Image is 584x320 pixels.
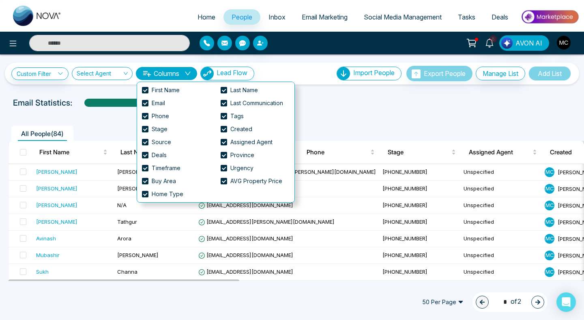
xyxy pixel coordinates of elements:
span: Lead Flow [217,69,247,77]
span: [EMAIL_ADDRESS][PERSON_NAME][DOMAIN_NAME] [198,218,335,225]
span: Created [227,125,255,134]
span: Social Media Management [364,13,442,21]
span: [EMAIL_ADDRESS][DOMAIN_NAME] [198,268,293,275]
span: Urgency [227,164,257,173]
span: Deals [148,151,170,160]
span: Last Name [120,147,182,157]
div: Mubashir [36,251,60,259]
div: [PERSON_NAME] [36,184,77,192]
a: Deals [483,9,516,25]
a: 8 [480,35,499,50]
span: M C [545,217,554,227]
button: Export People [406,66,472,81]
span: [PHONE_NUMBER] [382,169,427,175]
span: Assigned Agent [469,147,531,157]
span: Deals [492,13,508,21]
span: Inbox [268,13,286,21]
span: Buy Area [148,177,179,186]
a: Tasks [450,9,483,25]
span: Email [148,99,168,108]
span: M C [545,267,554,277]
span: [EMAIL_ADDRESS][DOMAIN_NAME] [198,202,293,208]
img: Lead Flow [501,37,513,49]
button: Columnsdown [136,67,197,80]
div: Sukh [36,268,49,276]
div: Avinash [36,234,56,242]
th: Stage [381,141,462,164]
span: 50 Per Page [417,296,469,309]
span: First Name [39,147,101,157]
span: Timeframe [148,164,184,173]
span: 8 [490,35,497,43]
td: Unspecified [460,264,541,281]
a: Lead FlowLead Flow [197,67,254,80]
span: Arora [117,235,131,242]
button: Manage List [476,67,525,80]
span: down [185,70,191,77]
p: Email Statistics: [13,97,72,109]
span: of 2 [498,296,522,307]
div: [PERSON_NAME] [36,168,77,176]
button: AVON AI [499,35,549,51]
img: Market-place.gif [520,8,579,26]
span: N/A [117,202,127,208]
span: Home [198,13,215,21]
span: All People ( 84 ) [18,130,67,138]
span: AVON AI [515,38,542,48]
img: Nova CRM Logo [13,6,62,26]
span: Tathgur [117,218,137,225]
span: [PERSON_NAME] [117,185,159,192]
span: Import People [353,69,395,77]
span: Channa [117,268,137,275]
span: [PHONE_NUMBER] [382,202,427,208]
span: M C [545,184,554,194]
div: [PERSON_NAME] [36,218,77,226]
a: Inbox [260,9,294,25]
span: Province [227,151,258,160]
div: [PERSON_NAME] [36,201,77,209]
td: Unspecified [460,247,541,264]
span: [PERSON_NAME] [117,252,159,258]
span: [EMAIL_ADDRESS][DOMAIN_NAME] [198,252,293,258]
td: Unspecified [460,214,541,231]
span: M C [545,201,554,210]
span: [PERSON_NAME] [117,169,159,175]
a: People [223,9,260,25]
a: Home [189,9,223,25]
span: Stage [388,147,450,157]
td: Unspecified [460,231,541,247]
span: Phone [307,147,369,157]
span: Stage [148,125,171,134]
span: M C [545,251,554,260]
span: AVG Property Price [227,177,286,186]
span: First Name [148,86,183,95]
span: [PHONE_NUMBER] [382,252,427,258]
span: Tags [227,112,247,121]
span: People [232,13,252,21]
span: Assigned Agent [227,138,276,147]
span: Phone [148,112,172,121]
span: M C [545,234,554,244]
td: Unspecified [460,181,541,197]
td: Unspecified [460,197,541,214]
img: Lead Flow [201,67,214,80]
span: Source [148,138,174,147]
span: Home Type [148,190,187,199]
a: Email Marketing [294,9,356,25]
span: Last Communication [227,99,286,108]
span: Export People [424,69,466,78]
span: Last Name [227,86,261,95]
a: Custom Filter [11,67,69,80]
th: First Name [33,141,114,164]
td: Unspecified [460,164,541,181]
a: Social Media Management [356,9,450,25]
span: Email Marketing [302,13,348,21]
th: Phone [300,141,381,164]
div: Open Intercom Messenger [556,292,576,312]
span: M C [545,167,554,177]
span: [PHONE_NUMBER] [382,185,427,192]
span: [PHONE_NUMBER] [382,235,427,242]
span: [PHONE_NUMBER] [382,218,427,225]
span: [EMAIL_ADDRESS][DOMAIN_NAME] [198,235,293,242]
img: User Avatar [557,36,571,50]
